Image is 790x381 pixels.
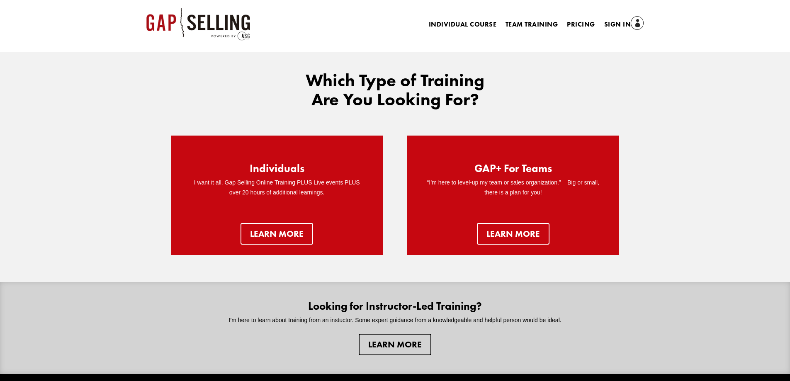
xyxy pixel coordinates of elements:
[604,19,644,31] a: Sign In
[188,178,366,198] p: I want it all. Gap Selling Online Training PLUS Live events PLUS over 20 hours of additional lear...
[213,315,577,325] p: I’m here to learn about training from an instuctor. Some expert guidance from a knowledgeable and...
[250,163,304,178] h2: Individuals
[213,301,577,315] h2: Looking for Instructor-Led Training?
[241,223,313,245] a: Learn more
[506,22,558,31] a: Team Training
[424,178,602,198] p: “I’m here to level-up my team or sales organization.” – Big or small, there is a plan for you!
[429,22,496,31] a: Individual Course
[477,223,549,245] a: learn more
[474,163,552,178] h2: GAP+ For Teams
[292,71,499,113] h2: Which Type of Training Are You Looking For?
[359,334,431,355] a: Learn more
[567,22,595,31] a: Pricing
